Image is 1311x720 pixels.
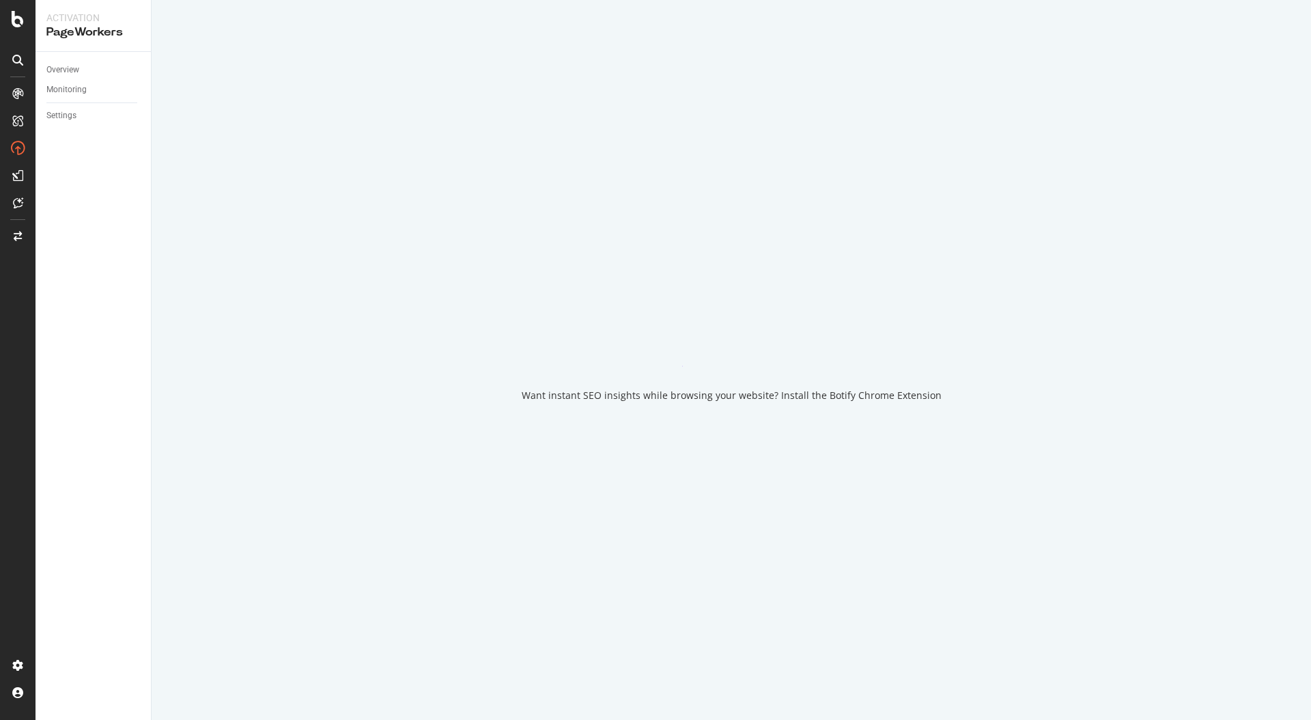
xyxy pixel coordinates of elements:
a: Monitoring [46,83,141,97]
div: Settings [46,109,76,123]
div: animation [682,318,780,367]
div: Activation [46,11,140,25]
div: Want instant SEO insights while browsing your website? Install the Botify Chrome Extension [522,389,942,402]
div: Overview [46,63,79,77]
div: Monitoring [46,83,87,97]
a: Settings [46,109,141,123]
a: Overview [46,63,141,77]
div: PageWorkers [46,25,140,40]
